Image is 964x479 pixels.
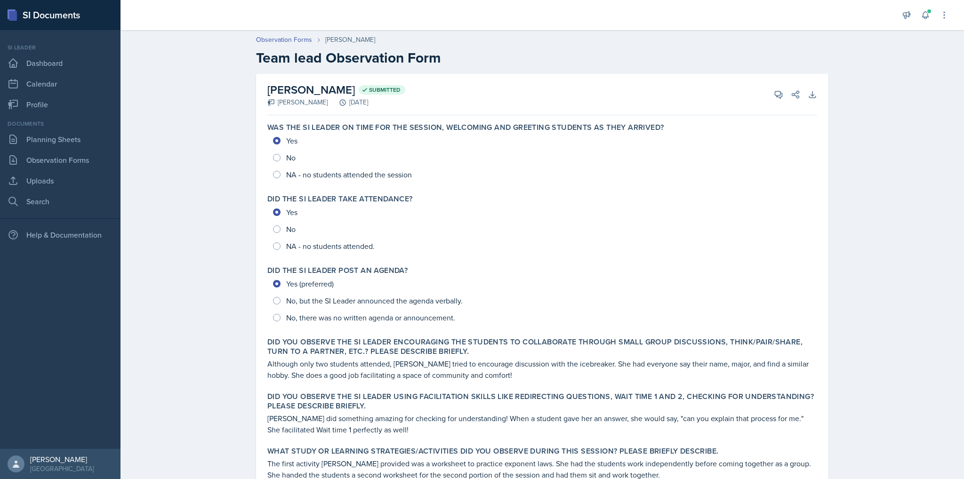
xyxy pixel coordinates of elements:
[267,392,817,411] label: Did you observe the SI Leader using facilitation skills like redirecting questions, wait time 1 a...
[267,194,413,204] label: Did the SI Leader take attendance?
[325,35,375,45] div: [PERSON_NAME]
[328,97,368,107] div: [DATE]
[267,266,408,275] label: Did the SI Leader post an agenda?
[267,337,817,356] label: Did you observe the SI Leader encouraging the students to collaborate through small group discuss...
[30,455,94,464] div: [PERSON_NAME]
[4,43,117,52] div: Si leader
[267,123,664,132] label: Was the SI Leader on time for the session, welcoming and greeting students as they arrived?
[4,120,117,128] div: Documents
[4,54,117,72] a: Dashboard
[267,97,328,107] div: [PERSON_NAME]
[267,81,405,98] h2: [PERSON_NAME]
[267,413,817,435] p: [PERSON_NAME] did something amazing for checking for understanding! When a student gave her an an...
[4,95,117,114] a: Profile
[369,86,401,94] span: Submitted
[256,49,828,66] h2: Team lead Observation Form
[4,171,117,190] a: Uploads
[30,464,94,473] div: [GEOGRAPHIC_DATA]
[4,74,117,93] a: Calendar
[4,192,117,211] a: Search
[4,225,117,244] div: Help & Documentation
[4,151,117,169] a: Observation Forms
[4,130,117,149] a: Planning Sheets
[256,35,312,45] a: Observation Forms
[267,447,718,456] label: What study or learning strategies/activities did you observe during this session? Please briefly ...
[267,358,817,381] p: Although only two students attended, [PERSON_NAME] tried to encourage discussion with the icebrea...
